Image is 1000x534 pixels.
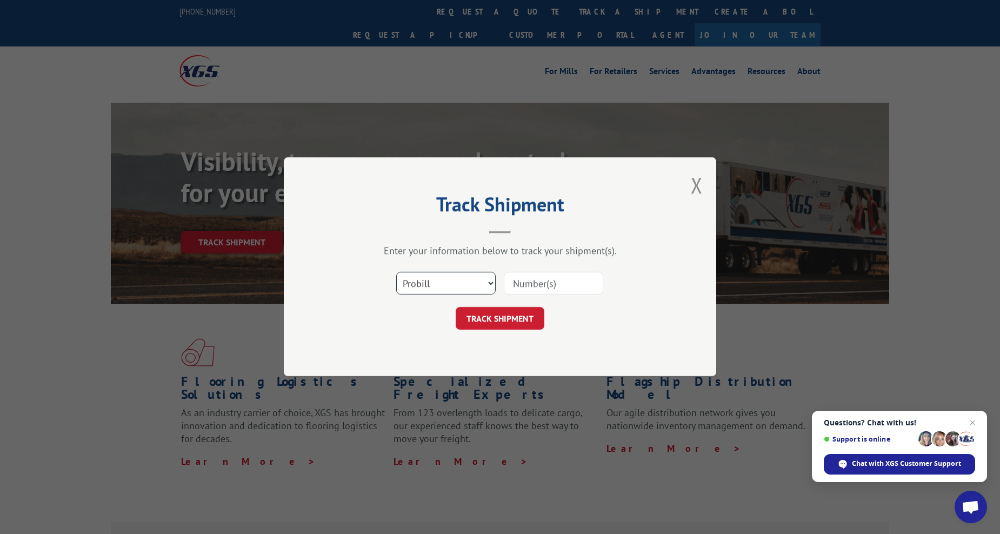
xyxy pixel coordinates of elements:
span: Close chat [966,416,979,429]
h2: Track Shipment [338,197,662,217]
div: Open chat [955,491,987,523]
input: Number(s) [504,272,603,295]
span: Support is online [824,435,915,443]
div: Enter your information below to track your shipment(s). [338,245,662,257]
button: Close modal [691,171,703,199]
span: Chat with XGS Customer Support [852,459,961,469]
span: Questions? Chat with us! [824,418,975,427]
button: TRACK SHIPMENT [456,308,544,330]
div: Chat with XGS Customer Support [824,454,975,475]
